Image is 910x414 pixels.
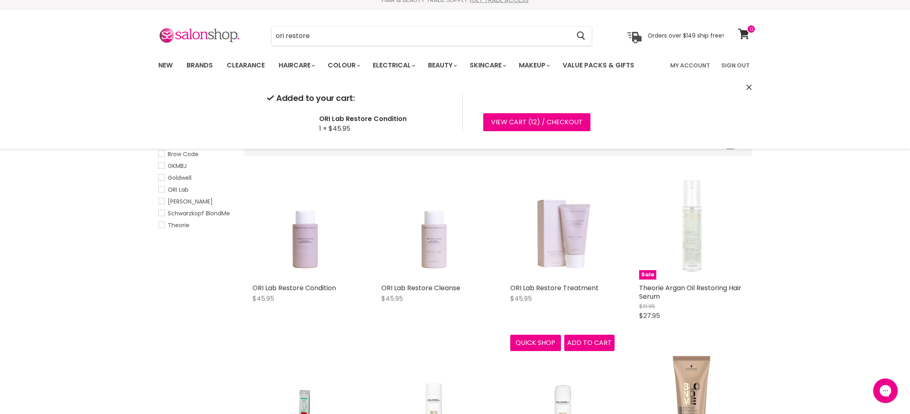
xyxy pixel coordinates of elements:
[422,57,462,74] a: Beauty
[639,175,743,280] a: Theorie Argan Oil Restoring Hair SerumSale
[158,221,234,230] a: Theorie
[367,57,420,74] a: Electrical
[531,117,537,127] span: 12
[152,57,179,74] a: New
[381,175,486,280] a: ORI Lab Restore Cleanse
[392,175,475,280] img: ORI Lab Restore Cleanse
[570,27,592,45] button: Search
[221,57,271,74] a: Clearance
[271,26,592,46] form: Product
[168,197,213,206] span: [PERSON_NAME]
[483,113,590,131] a: View cart (12) / Checkout
[648,32,724,39] p: Orders over $149 ship free!
[252,283,336,293] a: ORI Lab Restore Condition
[272,27,570,45] input: Search
[513,57,555,74] a: Makeup
[148,54,762,77] nav: Main
[158,209,234,218] a: Schwarzkopf BlondMe
[639,175,743,280] img: Theorie Argan Oil Restoring Hair Serum
[168,186,189,194] span: ORI Lab
[665,57,715,74] a: My Account
[168,162,187,170] span: GKMBJ
[521,175,604,280] img: ORI Lab Restore Treatment
[273,57,320,74] a: Haircare
[639,270,656,280] span: Sale
[510,175,615,280] a: ORI Lab Restore Treatment
[267,120,273,127] img: ORI Lab Restore Condition
[168,221,189,229] span: Theorie
[158,173,234,182] a: Goldwell
[263,175,347,280] img: ORI Lab Restore Condition
[267,94,449,103] h2: Added to your cart:
[158,185,234,194] a: ORI Lab
[464,57,511,74] a: Skincare
[639,283,741,301] a: Theorie Argan Oil Restoring Hair Serum
[556,57,640,74] a: Value Packs & Gifts
[158,150,234,159] a: Brow Code
[319,114,449,123] h2: ORI Lab Restore Condition
[567,338,612,347] span: Add to cart
[319,124,327,133] span: 1 ×
[168,174,191,182] span: Goldwell
[168,209,230,217] span: Schwarzkopf BlondMe
[564,335,615,351] button: Add to cart
[252,294,274,303] span: $45.95
[168,150,198,158] span: Brow Code
[322,57,365,74] a: Colour
[716,57,755,74] a: Sign Out
[158,197,234,206] a: Paul Mitchell
[381,283,460,293] a: ORI Lab Restore Cleanse
[158,161,234,170] a: GKMBJ
[152,54,653,77] ul: Main menu
[639,311,660,320] span: $27.95
[869,376,902,406] iframe: Gorgias live chat messenger
[510,283,599,293] a: ORI Lab Restore Treatment
[180,57,219,74] a: Brands
[329,124,350,133] span: $45.95
[510,335,561,351] button: Quick shop
[381,294,403,303] span: $45.95
[510,294,532,303] span: $45.95
[639,302,655,310] span: $31.95
[746,83,752,92] button: Close
[252,175,357,280] a: ORI Lab Restore Condition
